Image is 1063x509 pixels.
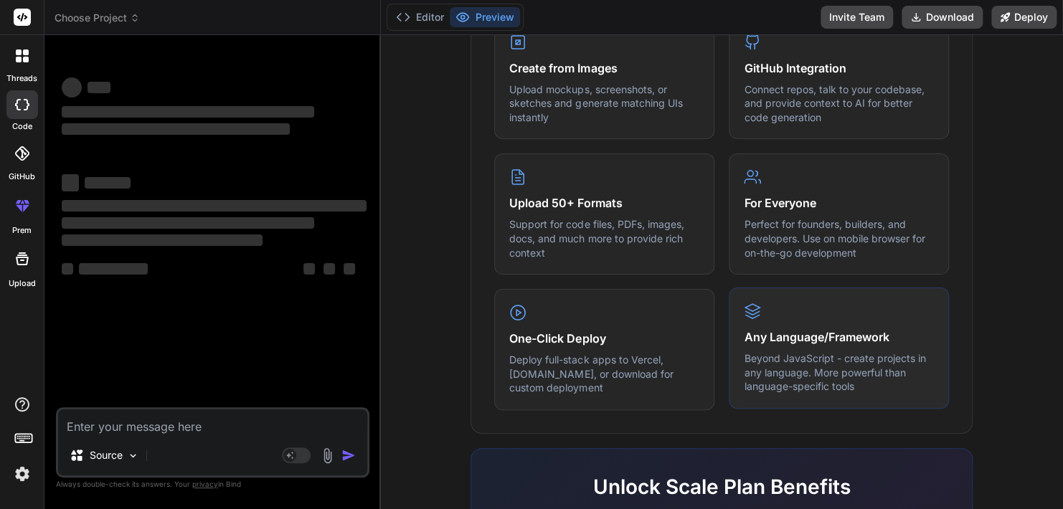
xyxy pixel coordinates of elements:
[744,328,934,346] h4: Any Language/Framework
[79,263,148,275] span: ‌
[62,106,314,118] span: ‌
[62,77,82,97] span: ‌
[744,60,934,77] h4: GitHub Integration
[62,174,79,191] span: ‌
[62,234,263,246] span: ‌
[744,82,934,125] p: Connect repos, talk to your codebase, and provide context to AI for better code generation
[319,447,336,464] img: attachment
[744,217,934,260] p: Perfect for founders, builders, and developers. Use on mobile browser for on-the-go development
[303,263,315,275] span: ‌
[9,171,35,183] label: GitHub
[821,6,893,29] button: Invite Team
[341,448,356,462] img: icon
[744,194,934,211] h4: For Everyone
[62,123,290,135] span: ‌
[10,462,34,486] img: settings
[12,224,32,237] label: prem
[12,120,32,133] label: code
[6,72,37,85] label: threads
[509,217,699,260] p: Support for code files, PDFs, images, docs, and much more to provide rich context
[509,330,699,347] h4: One-Click Deploy
[509,353,699,395] p: Deploy full-stack apps to Vercel, [DOMAIN_NAME], or download for custom deployment
[509,194,699,211] h4: Upload 50+ Formats
[509,82,699,125] p: Upload mockups, screenshots, or sketches and generate matching UIs instantly
[450,7,520,27] button: Preview
[56,477,369,491] p: Always double-check its answers. Your in Bind
[88,82,110,93] span: ‌
[62,200,367,211] span: ‌
[494,472,949,502] h2: Unlock Scale Plan Benefits
[85,177,131,189] span: ‌
[509,60,699,77] h4: Create from Images
[62,217,314,229] span: ‌
[90,448,123,462] p: Source
[62,263,73,275] span: ‌
[902,6,983,29] button: Download
[127,449,139,462] img: Pick Models
[744,351,934,394] p: Beyond JavaScript - create projects in any language. More powerful than language-specific tools
[55,11,140,25] span: Choose Project
[344,263,355,275] span: ‌
[390,7,450,27] button: Editor
[9,277,36,290] label: Upload
[192,480,218,488] span: privacy
[323,263,335,275] span: ‌
[991,6,1057,29] button: Deploy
